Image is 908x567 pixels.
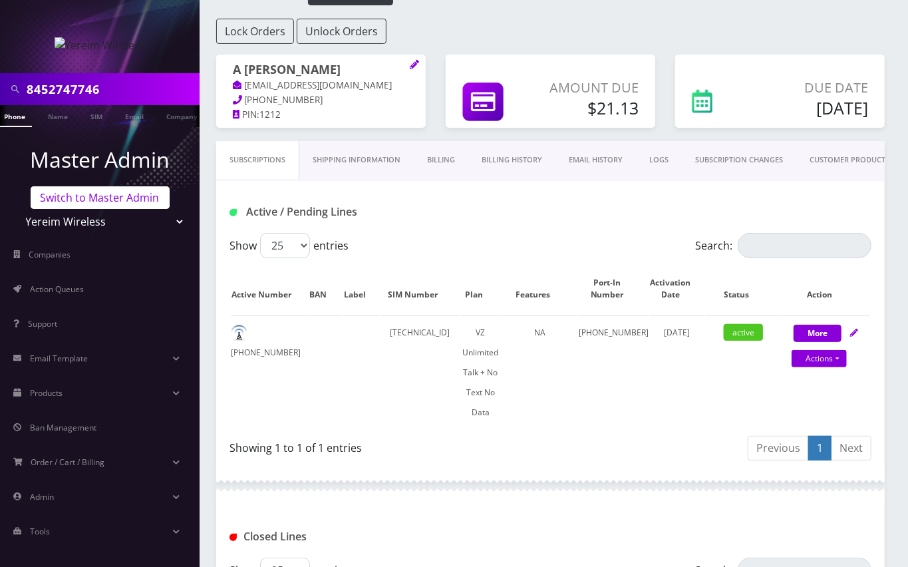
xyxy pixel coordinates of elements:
[229,209,237,216] img: Active / Pending Lines
[31,457,105,468] span: Order / Cart / Billing
[706,264,781,314] th: Status: activate to sort column ascending
[579,264,649,314] th: Port-In Number: activate to sort column ascending
[84,105,109,126] a: SIM
[555,141,636,179] a: EMAIL HISTORY
[259,108,281,120] span: 1212
[636,141,682,179] a: LOGS
[381,315,459,429] td: [TECHNICAL_ID]
[381,264,459,314] th: SIM Number: activate to sort column ascending
[724,324,763,341] span: active
[229,435,541,456] div: Showing 1 to 1 of 1 entries
[808,436,832,461] a: 1
[160,105,204,126] a: Company
[30,387,63,399] span: Products
[794,325,841,342] button: More
[579,315,649,429] td: [PHONE_NUMBER]
[118,105,150,126] a: Email
[30,353,88,364] span: Email Template
[30,422,96,433] span: Ban Management
[831,436,871,461] a: Next
[30,283,84,295] span: Action Queues
[782,264,870,314] th: Action: activate to sort column ascending
[31,186,170,209] a: Switch to Master Admin
[460,264,501,314] th: Plan: activate to sort column ascending
[468,141,555,179] a: Billing History
[748,436,809,461] a: Previous
[414,141,468,179] a: Billing
[231,315,306,429] td: [PHONE_NUMBER]
[502,315,577,429] td: NA
[343,264,380,314] th: Label: activate to sort column ascending
[650,264,704,314] th: Activation Date: activate to sort column ascending
[738,233,871,258] input: Search:
[796,141,903,179] a: CUSTOMER PRODUCTS
[665,327,690,338] span: [DATE]
[55,37,146,53] img: Yereim Wireless
[41,105,75,126] a: Name
[229,530,430,543] h1: Closed Lines
[695,233,871,258] label: Search:
[792,350,847,367] a: Actions
[297,19,386,44] button: Unlock Orders
[544,98,639,118] h5: $21.13
[299,141,414,179] a: Shipping Information
[30,491,54,502] span: Admin
[216,19,294,44] button: Lock Orders
[216,141,299,179] a: Subscriptions
[544,78,639,98] p: Amount Due
[682,141,796,179] a: SUBSCRIPTION CHANGES
[231,325,247,341] img: default.png
[231,264,306,314] th: Active Number: activate to sort column ascending
[460,315,501,429] td: VZ Unlimited Talk + No Text No Data
[229,534,237,541] img: Closed Lines
[27,77,196,102] input: Search in Company
[245,94,323,106] span: [PHONE_NUMBER]
[30,526,50,537] span: Tools
[757,78,868,98] p: Due Date
[233,108,259,122] a: PIN:
[502,264,577,314] th: Features: activate to sort column ascending
[28,318,57,329] span: Support
[229,233,349,258] label: Show entries
[29,249,71,260] span: Companies
[229,206,430,218] h1: Active / Pending Lines
[757,98,868,118] h5: [DATE]
[233,79,392,93] a: [EMAIL_ADDRESS][DOMAIN_NAME]
[307,264,342,314] th: BAN: activate to sort column ascending
[233,63,409,79] h1: A [PERSON_NAME]
[260,233,310,258] select: Showentries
